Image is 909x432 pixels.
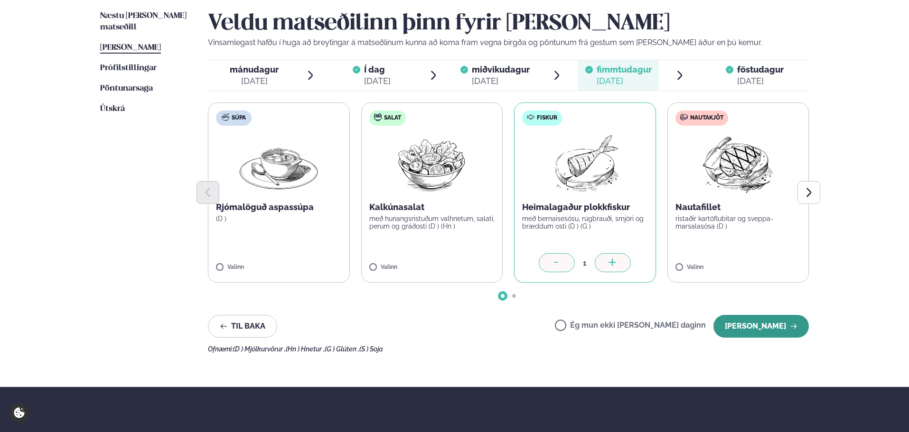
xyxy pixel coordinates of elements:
span: (G ) Glúten , [325,345,359,353]
span: fimmtudagur [597,64,652,74]
img: Salad.png [390,133,474,194]
a: [PERSON_NAME] [100,42,161,54]
span: (D ) Mjólkurvörur , [233,345,286,353]
span: Í dag [364,64,391,75]
p: (D ) [216,215,342,222]
span: föstudagur [737,64,784,74]
img: fish.svg [527,113,534,121]
p: Kalkúnasalat [369,202,495,213]
a: Útskrá [100,103,125,115]
span: Pöntunarsaga [100,84,153,92]
span: (Hn ) Hnetur , [286,345,325,353]
span: [PERSON_NAME] [100,44,161,52]
button: Next slide [797,181,820,204]
div: 1 [575,257,595,268]
span: Go to slide 1 [501,294,505,298]
span: Næstu [PERSON_NAME] matseðill [100,12,187,31]
img: Fish.png [543,133,627,194]
span: Nautakjöt [690,114,723,122]
div: [DATE] [472,75,530,87]
a: Cookie settings [9,403,29,423]
img: salad.svg [374,113,382,121]
p: Vinsamlegast hafðu í huga að breytingar á matseðlinum kunna að koma fram vegna birgða og pöntunum... [208,37,809,48]
img: soup.svg [222,113,229,121]
img: beef.svg [680,113,688,121]
div: [DATE] [230,75,279,87]
p: Heimalagaður plokkfiskur [522,202,648,213]
span: miðvikudagur [472,64,530,74]
div: [DATE] [364,75,391,87]
span: Fiskur [537,114,557,122]
button: [PERSON_NAME] [713,315,809,338]
span: mánudagur [230,64,279,74]
span: Salat [384,114,401,122]
p: með hunangsristuðum valhnetum, salati, perum og gráðosti (D ) (Hn ) [369,215,495,230]
a: Prófílstillingar [100,63,157,74]
p: Rjómalöguð aspassúpa [216,202,342,213]
button: Til baka [208,315,277,338]
span: (S ) Soja [359,345,383,353]
p: ristaðir kartöflubitar og sveppa- marsalasósa (D ) [675,215,801,230]
h2: Veldu matseðilinn þinn fyrir [PERSON_NAME] [208,10,809,37]
img: Beef-Meat.png [696,133,780,194]
button: Previous slide [197,181,219,204]
p: með bernaisesósu, rúgbrauði, smjöri og bræddum osti (D ) (G ) [522,215,648,230]
div: [DATE] [597,75,652,87]
div: [DATE] [737,75,784,87]
a: Næstu [PERSON_NAME] matseðill [100,10,189,33]
div: Ofnæmi: [208,345,809,353]
span: Go to slide 2 [512,294,516,298]
span: Súpa [232,114,246,122]
p: Nautafillet [675,202,801,213]
span: Prófílstillingar [100,64,157,72]
img: Soup.png [237,133,320,194]
a: Pöntunarsaga [100,83,153,94]
span: Útskrá [100,105,125,113]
